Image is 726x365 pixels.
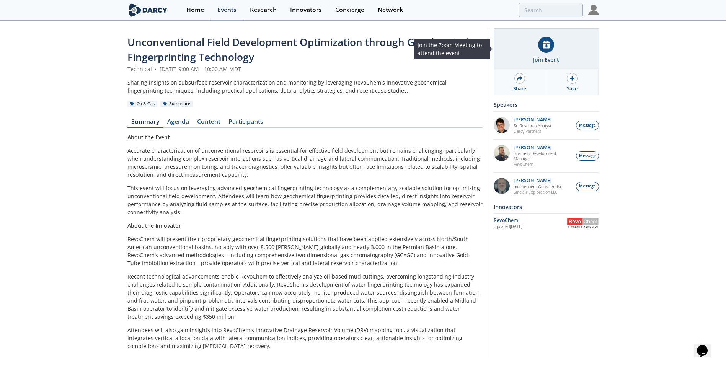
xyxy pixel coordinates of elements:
[579,122,596,129] span: Message
[514,184,561,189] p: Independent Geoscientist
[127,65,483,73] div: Technical [DATE] 9:00 AM - 10:00 AM MDT
[127,222,181,229] strong: About the Innovator
[160,101,193,108] div: Subsurface
[514,145,572,150] p: [PERSON_NAME]
[514,161,572,167] p: RevoChem
[335,7,364,13] div: Concierge
[533,55,559,64] div: Join Event
[186,7,204,13] div: Home
[514,117,551,122] p: [PERSON_NAME]
[494,217,567,224] div: RevoChem
[579,183,596,189] span: Message
[494,98,599,111] div: Speakers
[519,3,583,17] input: Advanced Search
[127,326,483,350] p: Attendees will also gain insights into RevoChem's innovative Drainage Reservoir Volume (DRV) mapp...
[127,101,158,108] div: Oil & Gas
[127,134,170,141] strong: About the Event
[494,178,510,194] img: 790b61d6-77b3-4134-8222-5cb555840c93
[514,123,551,129] p: Sr. Research Analyst
[127,119,163,128] a: Summary
[567,85,578,92] div: Save
[127,78,483,95] div: Sharing insights on subsurface reservoir characterization and monitoring by leveraging RevoChem's...
[567,218,599,228] img: RevoChem
[217,7,237,13] div: Events
[494,145,510,161] img: 2k2ez1SvSiOh3gKHmcgF
[514,189,561,195] p: Sinclair Exploration LLC
[163,119,193,128] a: Agenda
[127,3,169,17] img: logo-wide.svg
[494,200,599,213] div: Innovators
[576,151,599,161] button: Message
[127,35,469,64] span: Unconventional Field Development Optimization through Geochemical Fingerprinting Technology
[127,235,483,267] p: RevoChem will present their proprietary geochemical fingerprinting solutions that have been appli...
[576,121,599,130] button: Message
[513,85,526,92] div: Share
[494,224,567,230] div: Updated [DATE]
[225,119,268,128] a: Participants
[250,7,277,13] div: Research
[514,151,572,161] p: Business Development Manager
[576,182,599,191] button: Message
[193,119,225,128] a: Content
[514,129,551,134] p: Darcy Partners
[694,334,718,357] iframe: chat widget
[153,65,158,73] span: •
[290,7,322,13] div: Innovators
[127,184,483,216] p: This event will focus on leveraging advanced geochemical fingerprinting technology as a complemen...
[378,7,403,13] div: Network
[494,217,599,230] a: RevoChem Updated[DATE] RevoChem
[514,178,561,183] p: [PERSON_NAME]
[127,272,483,321] p: Recent technological advancements enable RevoChem to effectively analyze oil-based mud cuttings, ...
[127,147,483,179] p: Accurate characterization of unconventional reservoirs is essential for effective field developme...
[494,117,510,133] img: pfbUXw5ZTiaeWmDt62ge
[579,153,596,159] span: Message
[588,5,599,15] img: Profile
